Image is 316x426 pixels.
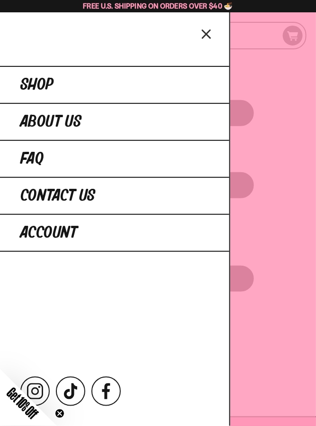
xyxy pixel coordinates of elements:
span: Contact Us [20,187,96,204]
span: Get 10% Off [4,385,41,422]
button: Close menu [199,25,215,42]
span: Account [20,224,77,241]
button: Close teaser [55,409,64,418]
span: FAQ [20,150,44,167]
span: Free U.S. Shipping on Orders over $40 🍜 [83,1,233,10]
span: Shop [20,76,54,93]
span: About Us [20,113,81,130]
